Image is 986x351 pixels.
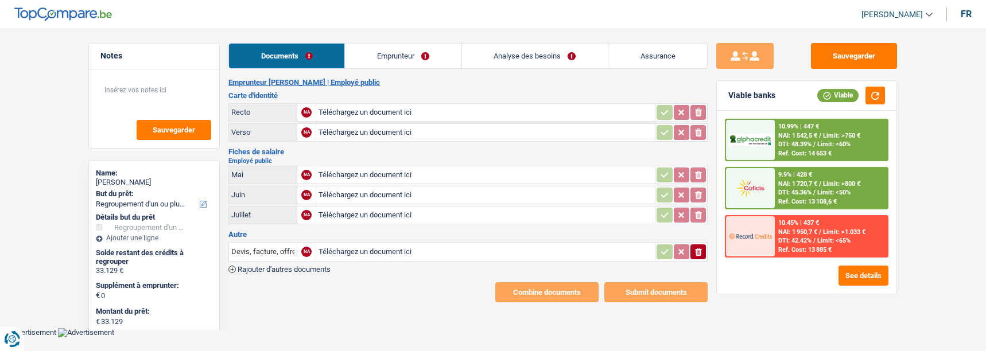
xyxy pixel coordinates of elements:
[228,266,331,273] button: Rajouter d'autres documents
[96,248,212,266] div: Solde restant des crédits à regrouper
[301,107,312,118] div: NA
[301,210,312,220] div: NA
[819,132,821,139] span: /
[228,158,708,164] h2: Employé public
[462,44,608,68] a: Analyse des besoins
[229,44,344,68] a: Documents
[813,141,816,148] span: /
[608,44,707,68] a: Assurance
[961,9,972,19] div: fr
[778,132,817,139] span: NAI: 1 542,5 €
[238,266,331,273] span: Rajouter d'autres documents
[819,180,821,188] span: /
[228,231,708,238] h3: Autre
[96,234,212,242] div: Ajouter une ligne
[778,246,832,253] div: Ref. Cost: 13 885 €
[100,51,208,61] h5: Notes
[301,247,312,257] div: NA
[228,78,708,87] h2: Emprunteur [PERSON_NAME] | Employé public
[778,189,812,196] span: DTI: 45.36%
[778,150,832,157] div: Ref. Cost: 14 653 €
[137,120,211,140] button: Sauvegarder
[839,266,888,286] button: See details
[96,317,100,326] span: €
[778,237,812,244] span: DTI: 42.42%
[301,127,312,138] div: NA
[58,328,114,337] img: Advertisement
[96,266,212,275] div: 33.129 €
[813,189,816,196] span: /
[96,213,212,222] div: Détails but du prêt
[778,171,812,178] div: 9.9% | 428 €
[823,228,865,236] span: Limit: >1.033 €
[231,210,294,219] div: Juillet
[729,225,771,247] img: Record Credits
[96,291,100,300] span: €
[729,134,771,147] img: AlphaCredit
[96,169,212,178] div: Name:
[817,189,851,196] span: Limit: <50%
[778,219,819,227] div: 10.45% | 437 €
[778,123,819,130] div: 10.99% | 447 €
[228,92,708,99] h3: Carte d'identité
[301,190,312,200] div: NA
[345,44,461,68] a: Emprunteur
[96,189,210,198] label: But du prêt:
[301,170,312,180] div: NA
[852,5,933,24] a: [PERSON_NAME]
[817,237,851,244] span: Limit: <65%
[729,177,771,198] img: Cofidis
[231,190,294,199] div: Juin
[817,141,851,148] span: Limit: <60%
[604,282,708,302] button: Submit documents
[153,126,195,134] span: Sauvegarder
[778,228,817,236] span: NAI: 1 950,7 €
[823,180,860,188] span: Limit: >800 €
[819,228,821,236] span: /
[778,141,812,148] span: DTI: 48.39%
[813,237,816,244] span: /
[728,91,775,100] div: Viable banks
[228,148,708,155] h3: Fiches de salaire
[778,180,817,188] span: NAI: 1 720,7 €
[811,43,897,69] button: Sauvegarder
[778,198,837,205] div: Ref. Cost: 13 108,6 €
[96,281,210,290] label: Supplément à emprunter:
[14,7,112,21] img: TopCompare Logo
[823,132,860,139] span: Limit: >750 €
[495,282,599,302] button: Combine documents
[231,170,294,179] div: Mai
[231,128,294,136] div: Verso
[817,89,859,102] div: Viable
[861,10,923,19] span: [PERSON_NAME]
[231,108,294,116] div: Recto
[96,178,212,187] div: [PERSON_NAME]
[96,307,210,316] label: Montant du prêt:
